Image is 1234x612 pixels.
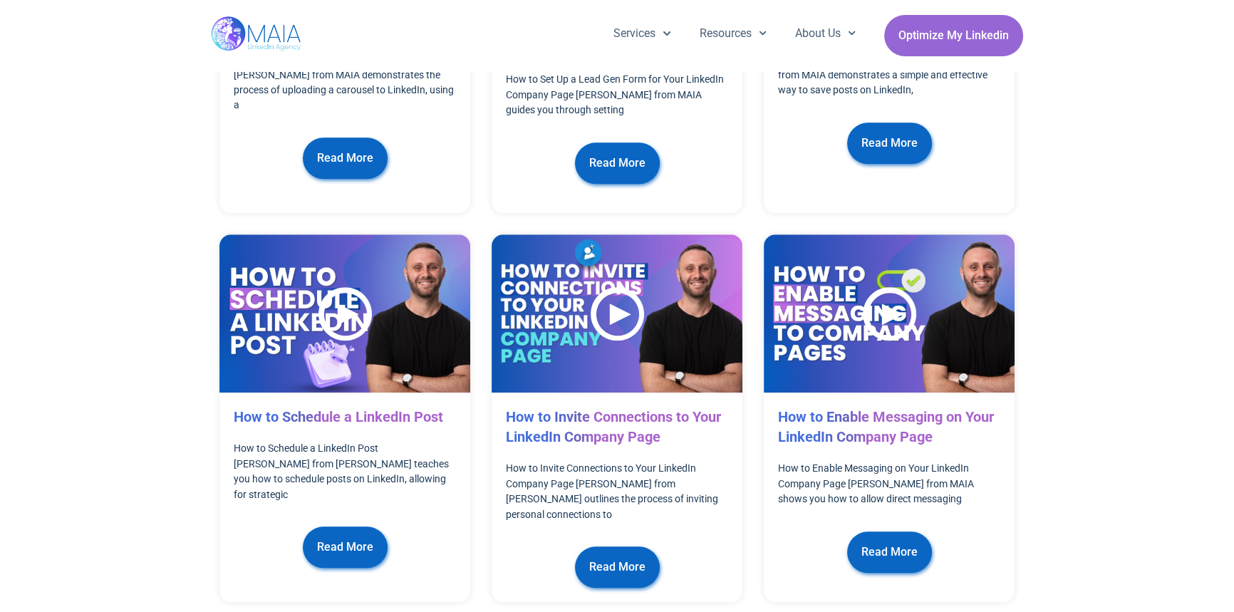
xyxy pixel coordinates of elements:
[303,527,388,568] a: Read More
[861,130,918,157] span: Read More
[599,15,685,52] a: Services
[847,531,932,573] a: Read More
[778,52,1000,98] p: How to Save a LinkedIn Post [PERSON_NAME] from MAIA demonstrates a simple and effective way to sa...
[781,15,870,52] a: About Us
[599,15,870,52] nav: Menu
[778,407,1000,447] h1: How to Enable Messaging on Your LinkedIn Company Page
[234,52,456,113] p: How to Upload a LinkedIn Carousel [PERSON_NAME] from MAIA demonstrates the process of uploading a...
[234,441,456,502] p: How to Schedule a LinkedIn Post [PERSON_NAME] from [PERSON_NAME] teaches you how to schedule post...
[506,461,728,522] p: How to Invite Connections to Your LinkedIn Company Page [PERSON_NAME] from [PERSON_NAME] outlines...
[303,138,388,179] a: Read More
[685,15,781,52] a: Resources
[589,554,645,581] span: Read More
[317,534,373,561] span: Read More
[778,461,1000,507] p: How to Enable Messaging on Your LinkedIn Company Page [PERSON_NAME] from MAIA shows you how to al...
[234,407,456,427] h1: How to Schedule a LinkedIn Post
[575,546,660,588] a: Read More
[589,150,645,177] span: Read More
[884,15,1023,56] a: Optimize My Linkedin
[506,407,728,447] h1: How to Invite Connections to Your LinkedIn Company Page
[506,72,728,118] p: How to Set Up a Lead Gen Form for Your LinkedIn Company Page [PERSON_NAME] from MAIA guides you t...
[898,22,1009,49] span: Optimize My Linkedin
[575,142,660,184] a: Read More
[317,145,373,172] span: Read More
[861,539,918,566] span: Read More
[847,123,932,164] a: Read More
